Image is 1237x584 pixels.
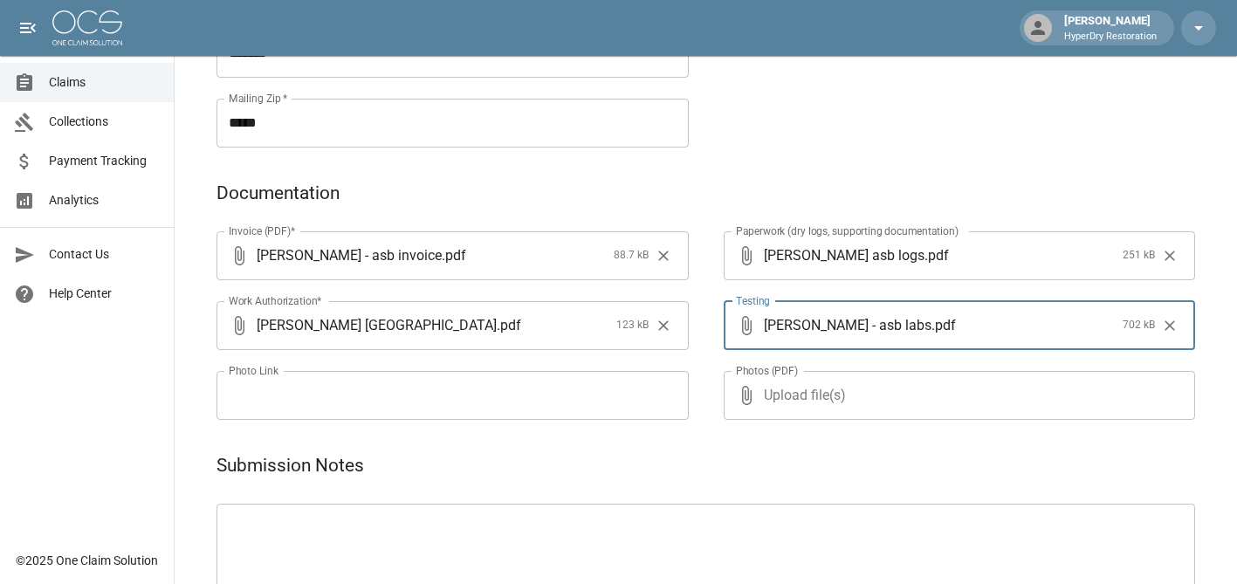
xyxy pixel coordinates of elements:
span: [PERSON_NAME] [GEOGRAPHIC_DATA] [257,315,497,335]
label: Photos (PDF) [736,363,798,378]
span: Contact Us [49,245,160,264]
span: Payment Tracking [49,152,160,170]
span: 702 kB [1123,317,1155,334]
span: [PERSON_NAME] - asb labs [764,315,931,335]
span: Collections [49,113,160,131]
button: Clear [650,243,677,269]
label: Work Authorization* [229,293,322,308]
span: Upload file(s) [764,371,1149,420]
span: Claims [49,73,160,92]
span: [PERSON_NAME] asb logs [764,245,924,265]
label: Photo Link [229,363,278,378]
label: Testing [736,293,770,308]
span: . pdf [442,245,466,265]
span: 123 kB [616,317,649,334]
span: . pdf [931,315,956,335]
button: open drawer [10,10,45,45]
label: Paperwork (dry logs, supporting documentation) [736,223,959,238]
span: Analytics [49,191,160,210]
p: HyperDry Restoration [1064,30,1157,45]
img: ocs-logo-white-transparent.png [52,10,122,45]
button: Clear [1157,313,1183,339]
span: . pdf [924,245,949,265]
span: . pdf [497,315,521,335]
label: Invoice (PDF)* [229,223,296,238]
div: [PERSON_NAME] [1057,12,1164,44]
button: Clear [1157,243,1183,269]
span: 251 kB [1123,247,1155,265]
button: Clear [650,313,677,339]
span: Help Center [49,285,160,303]
div: © 2025 One Claim Solution [16,552,158,569]
label: Mailing Zip [229,91,288,106]
span: 88.7 kB [614,247,649,265]
span: [PERSON_NAME] - asb invoice [257,245,442,265]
